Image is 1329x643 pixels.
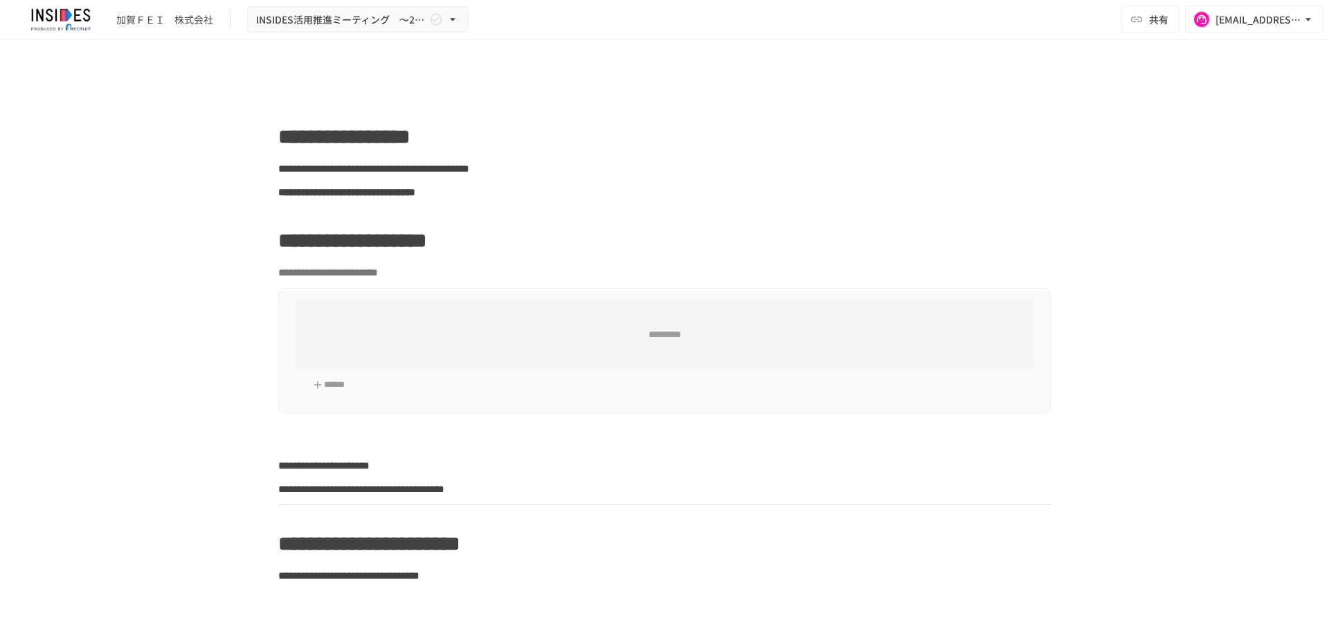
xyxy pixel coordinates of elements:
[1215,11,1301,28] div: [EMAIL_ADDRESS][DOMAIN_NAME]
[256,11,426,28] span: INSIDES活用推進ミーティング ～2回目～
[1185,6,1323,33] button: [EMAIL_ADDRESS][DOMAIN_NAME]
[1149,12,1168,27] span: 共有
[1121,6,1179,33] button: 共有
[247,6,469,33] button: INSIDES活用推進ミーティング ～2回目～
[17,8,105,30] img: JmGSPSkPjKwBq77AtHmwC7bJguQHJlCRQfAXtnx4WuV
[116,12,213,27] div: 加賀ＦＥＩ 株式会社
